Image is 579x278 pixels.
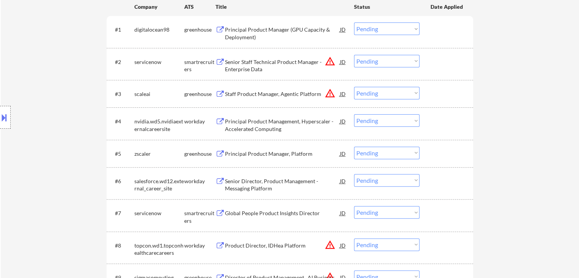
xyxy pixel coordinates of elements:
[134,90,184,98] div: scaleai
[134,209,184,217] div: servicenow
[339,147,347,160] div: JD
[184,90,215,98] div: greenhouse
[134,242,184,257] div: topcon.wd1.topconhealthcarecareers
[225,242,340,249] div: Product Director, IDHea Platform
[339,22,347,36] div: JD
[184,242,215,249] div: workday
[339,87,347,101] div: JD
[215,3,347,11] div: Title
[184,209,215,224] div: smartrecruiters
[115,209,128,217] div: #7
[225,90,340,98] div: Staff Product Manager, Agentic Platform
[225,58,340,73] div: Senior Staff Technical Product Manager - Enterprise Data
[184,177,215,185] div: workday
[184,58,215,73] div: smartrecruiters
[184,118,215,125] div: workday
[325,240,335,250] button: warning_amber
[325,88,335,99] button: warning_amber
[134,26,184,34] div: digitalocean98
[225,26,340,41] div: Principal Product Manager (GPU Capacity & Deployment)
[339,174,347,188] div: JD
[184,3,215,11] div: ATS
[339,55,347,69] div: JD
[184,150,215,158] div: greenhouse
[339,238,347,252] div: JD
[115,242,128,249] div: #8
[115,26,128,34] div: #1
[134,3,184,11] div: Company
[225,177,340,192] div: Senior Director, Product Management - Messaging Platform
[134,118,184,133] div: nvidia.wd5.nvidiaexternalcareersite
[339,114,347,128] div: JD
[184,26,215,34] div: greenhouse
[339,206,347,220] div: JD
[134,58,184,66] div: servicenow
[325,56,335,67] button: warning_amber
[225,209,340,217] div: Global People Product Insights Director
[134,150,184,158] div: zscaler
[225,150,340,158] div: Principal Product Manager, Platform
[134,177,184,192] div: salesforce.wd12.external_career_site
[225,118,340,133] div: Principal Product Management, Hyperscaler - Accelerated Computing
[431,3,464,11] div: Date Applied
